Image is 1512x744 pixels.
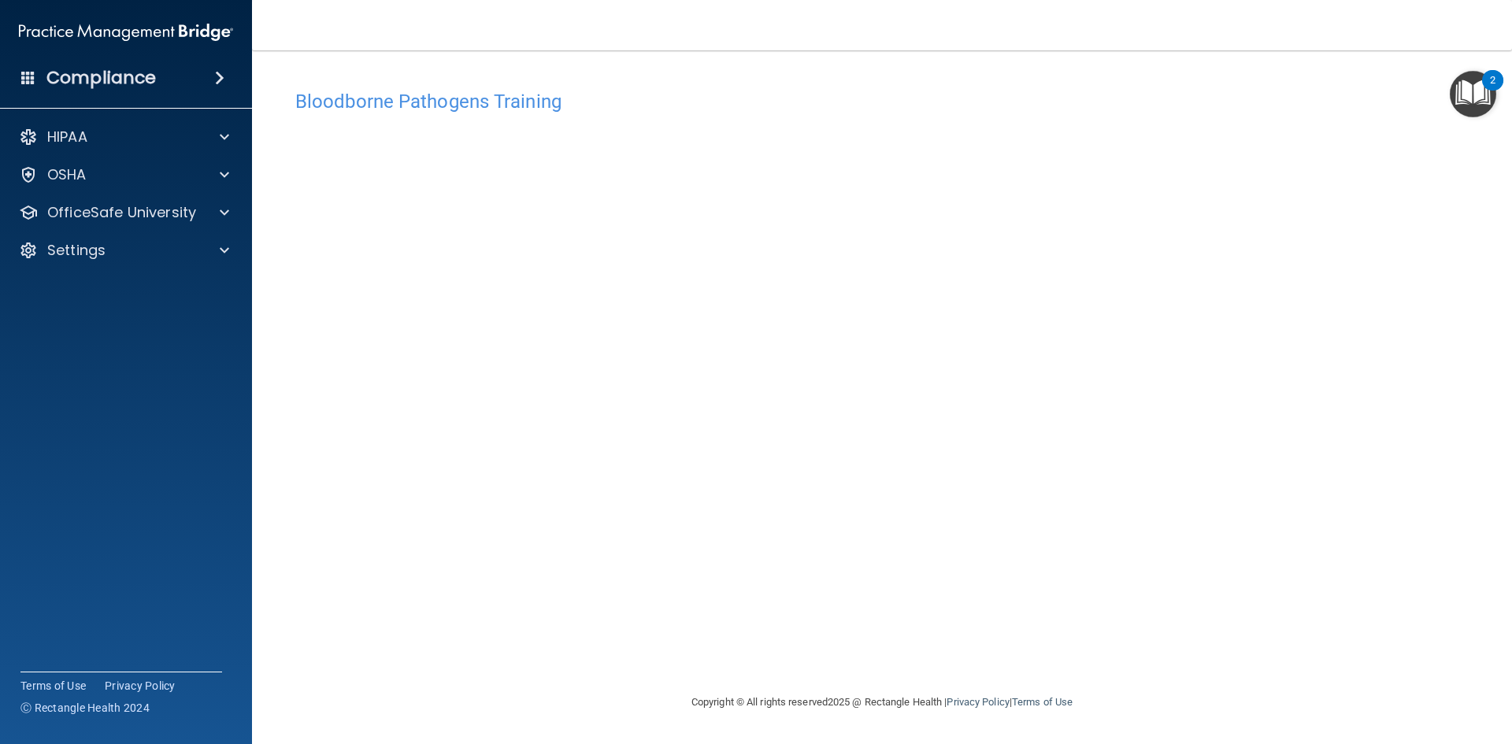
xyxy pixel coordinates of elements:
[47,128,87,146] p: HIPAA
[595,677,1169,727] div: Copyright © All rights reserved 2025 @ Rectangle Health | |
[19,241,229,260] a: Settings
[46,67,156,89] h4: Compliance
[19,17,233,48] img: PMB logo
[1012,696,1073,708] a: Terms of Use
[19,128,229,146] a: HIPAA
[1490,80,1495,101] div: 2
[295,91,1469,112] h4: Bloodborne Pathogens Training
[105,678,176,694] a: Privacy Policy
[47,241,106,260] p: Settings
[1450,71,1496,117] button: Open Resource Center, 2 new notifications
[20,678,86,694] a: Terms of Use
[20,700,150,716] span: Ⓒ Rectangle Health 2024
[19,203,229,222] a: OfficeSafe University
[19,165,229,184] a: OSHA
[295,120,1469,605] iframe: bbp
[47,165,87,184] p: OSHA
[47,203,196,222] p: OfficeSafe University
[947,696,1009,708] a: Privacy Policy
